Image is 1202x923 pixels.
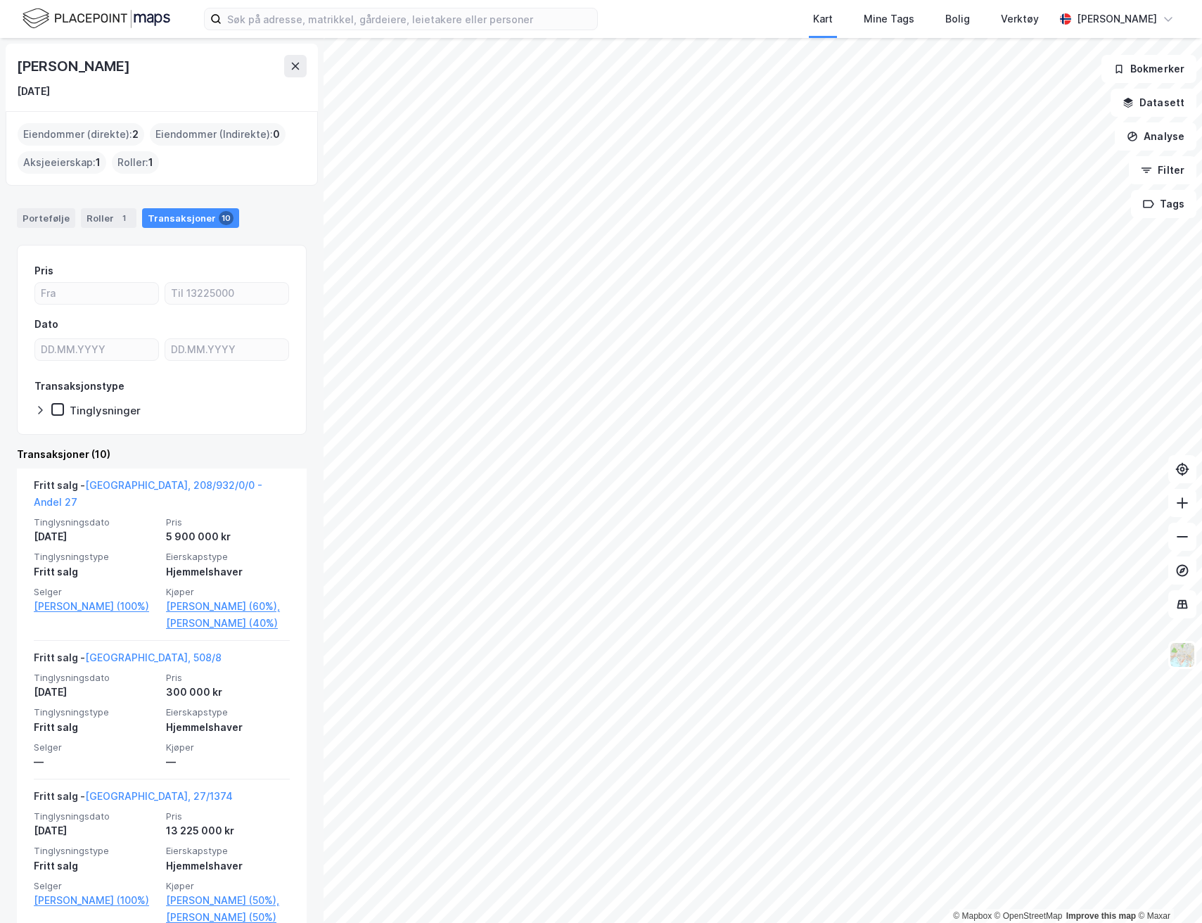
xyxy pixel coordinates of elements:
input: Fra [35,283,158,304]
span: Pris [166,810,290,822]
div: Portefølje [17,208,75,228]
span: Selger [34,880,158,892]
div: Fritt salg - [34,649,222,672]
span: Tinglysningsdato [34,810,158,822]
input: Søk på adresse, matrikkel, gårdeiere, leietakere eller personer [222,8,597,30]
button: Analyse [1115,122,1196,151]
div: Hjemmelshaver [166,719,290,736]
span: Selger [34,741,158,753]
span: Pris [166,516,290,528]
div: Transaksjoner [142,208,239,228]
span: Selger [34,586,158,598]
div: Aksjeeierskap : [18,151,106,174]
div: Fritt salg - [34,788,233,810]
span: 1 [148,154,153,171]
div: 300 000 kr [166,684,290,701]
div: [DATE] [34,822,158,839]
div: Fritt salg - [34,477,290,516]
button: Datasett [1111,89,1196,117]
div: [DATE] [34,528,158,545]
div: Hjemmelshaver [166,564,290,580]
span: 0 [273,126,280,143]
span: Eierskapstype [166,706,290,718]
a: [GEOGRAPHIC_DATA], 208/932/0/0 - Andel 27 [34,479,262,508]
div: 5 900 000 kr [166,528,290,545]
div: Fritt salg [34,564,158,580]
div: — [166,753,290,770]
div: Verktøy [1001,11,1039,27]
div: [DATE] [17,83,50,100]
span: Pris [166,672,290,684]
a: [GEOGRAPHIC_DATA], 27/1374 [85,790,233,802]
a: [PERSON_NAME] (100%) [34,598,158,615]
div: 1 [117,211,131,225]
img: logo.f888ab2527a4732fd821a326f86c7f29.svg [23,6,170,31]
div: Hjemmelshaver [166,858,290,874]
div: [PERSON_NAME] [1077,11,1157,27]
span: Kjøper [166,586,290,598]
div: Eiendommer (Indirekte) : [150,123,286,146]
div: 13 225 000 kr [166,822,290,839]
a: [PERSON_NAME] (60%), [166,598,290,615]
button: Filter [1129,156,1196,184]
span: 1 [96,154,101,171]
div: Tinglysninger [70,404,141,417]
button: Tags [1131,190,1196,218]
a: Mapbox [953,911,992,921]
a: OpenStreetMap [995,911,1063,921]
div: Mine Tags [864,11,914,27]
div: Roller : [112,151,159,174]
a: [GEOGRAPHIC_DATA], 508/8 [85,651,222,663]
div: Transaksjoner (10) [17,446,307,463]
span: 2 [132,126,139,143]
div: Bolig [945,11,970,27]
span: Tinglysningsdato [34,516,158,528]
div: Pris [34,262,53,279]
a: [PERSON_NAME] (50%), [166,892,290,909]
div: Kontrollprogram for chat [1132,855,1202,923]
iframe: Chat Widget [1132,855,1202,923]
input: DD.MM.YYYY [165,339,288,360]
a: Improve this map [1066,911,1136,921]
span: Tinglysningstype [34,706,158,718]
div: Dato [34,316,58,333]
div: [DATE] [34,684,158,701]
div: Transaksjonstype [34,378,124,395]
a: [PERSON_NAME] (40%) [166,615,290,632]
a: [PERSON_NAME] (100%) [34,892,158,909]
span: Kjøper [166,880,290,892]
div: Kart [813,11,833,27]
div: Eiendommer (direkte) : [18,123,144,146]
div: Fritt salg [34,858,158,874]
img: Z [1169,642,1196,668]
span: Tinglysningstype [34,845,158,857]
input: DD.MM.YYYY [35,339,158,360]
span: Tinglysningsdato [34,672,158,684]
input: Til 13225000 [165,283,288,304]
span: Eierskapstype [166,551,290,563]
span: Eierskapstype [166,845,290,857]
span: Kjøper [166,741,290,753]
div: [PERSON_NAME] [17,55,132,77]
div: Fritt salg [34,719,158,736]
span: Tinglysningstype [34,551,158,563]
div: 10 [219,211,234,225]
button: Bokmerker [1101,55,1196,83]
div: Roller [81,208,136,228]
div: — [34,753,158,770]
